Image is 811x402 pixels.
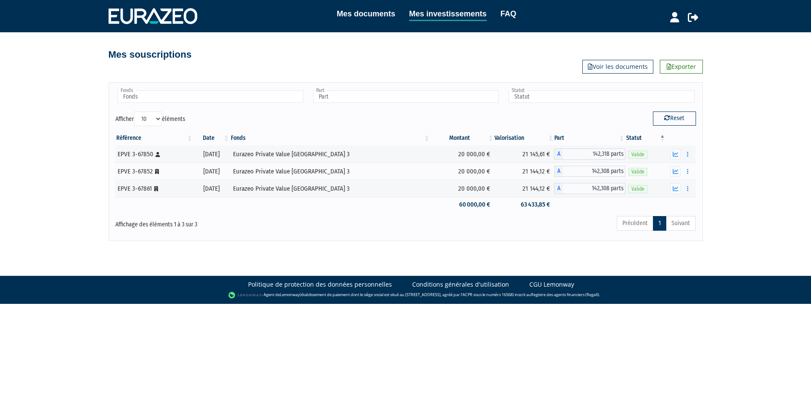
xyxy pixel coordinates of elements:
i: [Français] Personne physique [155,152,160,157]
div: EPVE 3-67861 [118,184,190,193]
td: 20 000,00 € [430,145,494,163]
th: Fonds: activer pour trier la colonne par ordre croissant [230,131,431,145]
div: Eurazeo Private Value [GEOGRAPHIC_DATA] 3 [233,150,428,159]
span: A [554,148,563,160]
a: Politique de protection des données personnelles [248,280,392,289]
span: Valide [628,151,647,159]
div: EPVE 3-67852 [118,167,190,176]
div: A - Eurazeo Private Value Europe 3 [554,183,625,194]
div: - Agent de (établissement de paiement dont le siège social est situé au [STREET_ADDRESS], agréé p... [9,291,802,300]
i: [Français] Personne morale [154,186,158,192]
span: 142,308 parts [563,166,625,177]
a: Suivant [666,216,696,231]
div: Eurazeo Private Value [GEOGRAPHIC_DATA] 3 [233,167,428,176]
a: Voir les documents [582,60,653,74]
td: 20 000,00 € [430,163,494,180]
img: logo-lemonway.png [228,291,261,300]
th: Date: activer pour trier la colonne par ordre croissant [193,131,230,145]
span: Valide [628,168,647,176]
label: Afficher éléments [115,111,185,126]
td: 63 433,85 € [494,197,554,212]
select: Afficheréléments [134,111,162,126]
span: Valide [628,185,647,193]
span: A [554,183,563,194]
button: Reset [653,111,696,125]
a: Mes documents [337,8,395,20]
div: [DATE] [196,184,227,193]
div: Affichage des éléments 1 à 3 sur 3 [115,215,350,229]
span: 142,308 parts [563,183,625,194]
a: Conditions générales d'utilisation [412,280,509,289]
a: Précédent [617,216,653,231]
img: 1732889491-logotype_eurazeo_blanc_rvb.png [109,8,197,24]
th: Montant: activer pour trier la colonne par ordre croissant [430,131,494,145]
span: A [554,166,563,177]
td: 20 000,00 € [430,180,494,197]
th: Statut : activer pour trier la colonne par ordre d&eacute;croissant [625,131,666,145]
h4: Mes souscriptions [109,49,192,60]
a: FAQ [500,8,516,20]
div: A - Eurazeo Private Value Europe 3 [554,166,625,177]
div: [DATE] [196,150,227,159]
a: Registre des agents financiers (Regafi) [531,292,599,297]
i: [Français] Personne morale [155,169,159,174]
td: 21 144,12 € [494,163,554,180]
span: 142,318 parts [563,148,625,160]
th: Référence : activer pour trier la colonne par ordre croissant [115,131,193,145]
a: Mes investissements [409,8,487,21]
td: 21 145,61 € [494,145,554,163]
div: Eurazeo Private Value [GEOGRAPHIC_DATA] 3 [233,184,428,193]
th: Part: activer pour trier la colonne par ordre croissant [554,131,625,145]
a: CGU Lemonway [529,280,574,289]
th: Valorisation: activer pour trier la colonne par ordre croissant [494,131,554,145]
a: 1 [653,216,666,231]
div: EPVE 3-67850 [118,150,190,159]
div: [DATE] [196,167,227,176]
div: A - Eurazeo Private Value Europe 3 [554,148,625,160]
td: 60 000,00 € [430,197,494,212]
a: Lemonway [280,292,300,297]
a: Exporter [660,60,703,74]
td: 21 144,12 € [494,180,554,197]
